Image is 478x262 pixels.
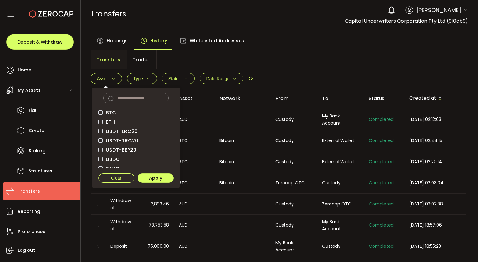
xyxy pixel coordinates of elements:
[127,73,157,84] button: Type
[105,243,137,250] div: Deposit
[317,158,364,165] div: External Wallet
[409,116,441,122] span: [DATE] 02:12:03
[98,173,134,183] button: Clear
[317,95,364,102] div: To
[174,158,214,165] div: BTC
[345,17,468,25] span: Capital Underwriters Corporation Pty Ltd (910cb9)
[317,218,364,232] div: My Bank Account
[200,73,244,84] button: Date Range
[174,95,214,102] div: Asset
[29,167,52,176] span: Structures
[214,158,270,165] div: Bitcoin
[270,95,317,102] div: From
[270,116,317,123] div: Custody
[18,187,40,196] span: Transfers
[105,197,137,211] div: Withdrawal
[409,137,442,144] span: [DATE] 02:44:15
[317,243,364,250] div: Custody
[369,243,394,249] span: Completed
[174,200,214,208] div: AUD
[270,239,317,254] div: My Bank Account
[91,8,126,19] span: Transfers
[270,158,317,165] div: Custody
[18,246,35,255] span: Log out
[18,227,45,236] span: Preferences
[97,53,120,66] span: Transfers
[18,86,40,95] span: My Assets
[29,126,45,135] span: Crypto
[409,201,443,207] span: [DATE] 02:02:38
[103,119,115,125] span: ETH
[317,137,364,144] div: External Wallet
[91,73,122,84] button: Asset
[270,200,317,208] div: Custody
[103,147,136,153] span: USDT-BEP20
[317,179,364,186] div: Custody
[133,53,150,66] span: Trades
[364,95,404,102] div: Status
[174,137,214,144] div: BTC
[103,156,120,162] span: USDC
[409,243,441,249] span: [DATE] 18:55:23
[107,34,128,47] span: Holdings
[18,66,31,75] span: Home
[168,76,181,81] span: Status
[148,243,169,250] span: 75,000.00
[103,128,138,134] span: USDT-ERC20
[317,200,364,208] div: Zerocap OTC
[214,137,270,144] div: Bitcoin
[409,222,442,228] span: [DATE] 18:57:06
[105,218,137,232] div: Withdrawal
[149,176,162,180] span: Apply
[174,222,214,229] div: AUD
[214,95,270,102] div: Network
[103,138,138,144] span: USDT-TRC20
[369,159,394,165] span: Completed
[404,93,466,104] div: Created at
[103,110,116,116] span: BTC
[134,76,143,81] span: Type
[369,201,394,207] span: Completed
[103,166,119,172] span: PAXG
[409,159,442,165] span: [DATE] 02:20:14
[214,179,270,186] div: Bitcoin
[447,232,478,262] iframe: Chat Widget
[150,34,167,47] span: History
[149,222,169,229] span: 73,753.58
[369,137,394,144] span: Completed
[162,73,195,84] button: Status
[206,76,230,81] span: Date Range
[98,109,174,168] div: checkbox-group
[111,176,121,180] span: Clear
[270,179,317,186] div: Zerocap OTC
[174,243,214,250] div: AUD
[369,222,394,228] span: Completed
[97,76,108,81] span: Asset
[369,180,394,186] span: Completed
[17,40,63,44] span: Deposit & Withdraw
[174,116,214,123] div: AUD
[270,222,317,229] div: Custody
[190,34,244,47] span: Whitelisted Addresses
[174,179,214,186] div: BTC
[6,34,74,50] button: Deposit & Withdraw
[270,137,317,144] div: Custody
[29,106,37,115] span: Fiat
[29,146,45,155] span: Staking
[416,6,461,14] span: [PERSON_NAME]
[369,116,394,122] span: Completed
[18,207,40,216] span: Reporting
[151,200,169,208] span: 2,893.46
[138,173,174,183] button: Apply
[317,113,364,127] div: My Bank Account
[409,180,443,186] span: [DATE] 02:03:04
